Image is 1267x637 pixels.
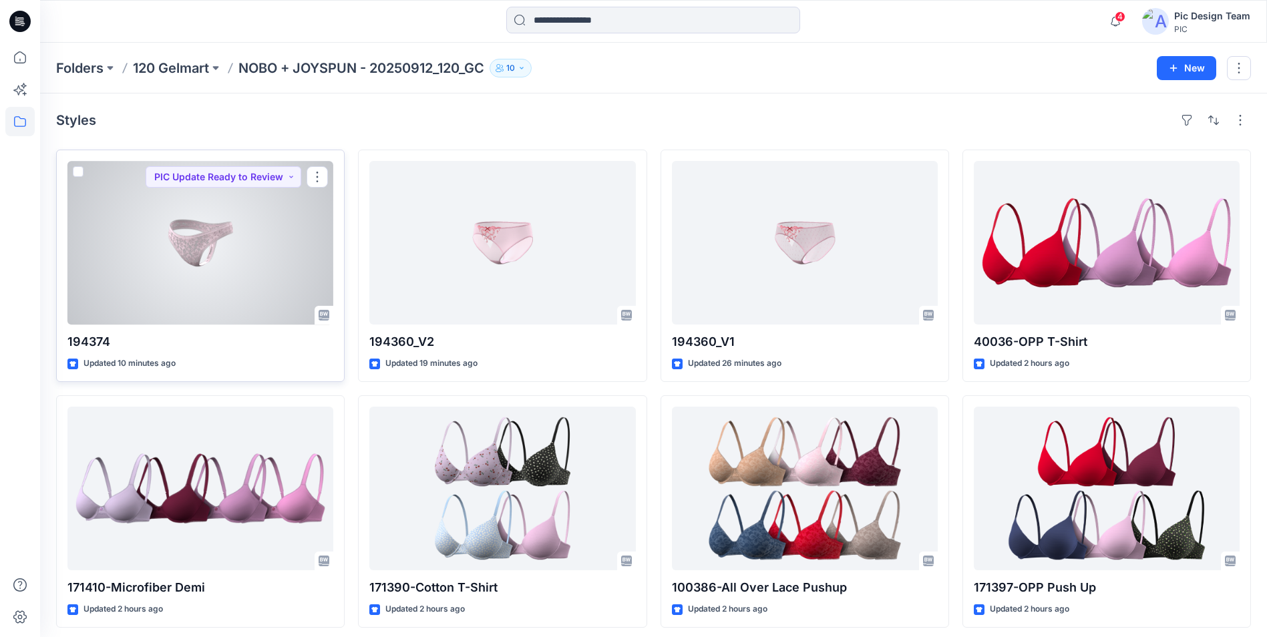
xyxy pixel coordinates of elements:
[974,407,1240,570] a: 171397-OPP Push Up
[974,578,1240,597] p: 171397-OPP Push Up
[688,602,767,616] p: Updated 2 hours ago
[56,112,96,128] h4: Styles
[672,161,938,325] a: 194360_V1
[672,333,938,351] p: 194360_V1
[67,578,333,597] p: 171410-Microfiber Demi
[1174,24,1250,34] div: PIC
[672,578,938,597] p: 100386-All Over Lace Pushup
[83,602,163,616] p: Updated 2 hours ago
[385,602,465,616] p: Updated 2 hours ago
[1157,56,1216,80] button: New
[238,59,484,77] p: NOBO + JOYSPUN - 20250912_120_GC
[1142,8,1169,35] img: avatar
[990,357,1069,371] p: Updated 2 hours ago
[67,333,333,351] p: 194374
[67,407,333,570] a: 171410-Microfiber Demi
[133,59,209,77] a: 120 Gelmart
[672,407,938,570] a: 100386-All Over Lace Pushup
[369,333,635,351] p: 194360_V2
[1115,11,1125,22] span: 4
[688,357,781,371] p: Updated 26 minutes ago
[369,161,635,325] a: 194360_V2
[490,59,532,77] button: 10
[67,161,333,325] a: 194374
[385,357,478,371] p: Updated 19 minutes ago
[369,407,635,570] a: 171390-Cotton T-Shirt
[990,602,1069,616] p: Updated 2 hours ago
[506,61,515,75] p: 10
[974,333,1240,351] p: 40036-OPP T-Shirt
[56,59,104,77] a: Folders
[369,578,635,597] p: 171390-Cotton T-Shirt
[83,357,176,371] p: Updated 10 minutes ago
[1174,8,1250,24] div: Pic Design Team
[974,161,1240,325] a: 40036-OPP T-Shirt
